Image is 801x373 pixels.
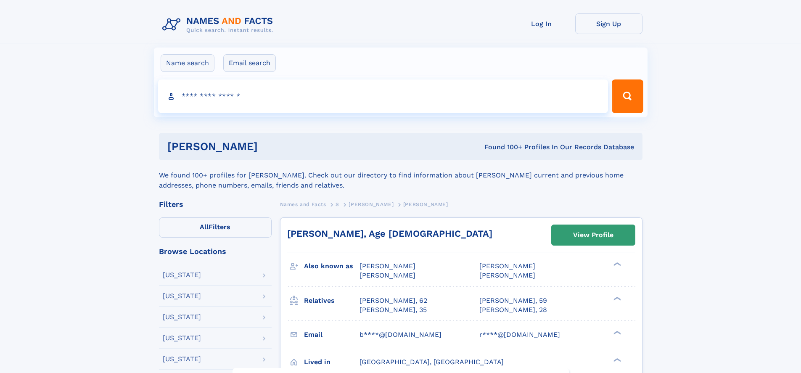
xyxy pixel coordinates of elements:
[611,330,621,335] div: ❯
[304,259,360,273] h3: Also known as
[163,293,201,299] div: [US_STATE]
[360,305,427,315] a: [PERSON_NAME], 35
[159,248,272,255] div: Browse Locations
[336,199,339,209] a: S
[360,262,415,270] span: [PERSON_NAME]
[479,305,547,315] a: [PERSON_NAME], 28
[612,79,643,113] button: Search Button
[552,225,635,245] a: View Profile
[159,13,280,36] img: Logo Names and Facts
[304,355,360,369] h3: Lived in
[575,13,642,34] a: Sign Up
[336,201,339,207] span: S
[403,201,448,207] span: [PERSON_NAME]
[360,358,504,366] span: [GEOGRAPHIC_DATA], [GEOGRAPHIC_DATA]
[159,217,272,238] label: Filters
[287,228,492,239] a: [PERSON_NAME], Age [DEMOGRAPHIC_DATA]
[159,201,272,208] div: Filters
[304,328,360,342] h3: Email
[163,272,201,278] div: [US_STATE]
[200,223,209,231] span: All
[508,13,575,34] a: Log In
[479,262,535,270] span: [PERSON_NAME]
[573,225,613,245] div: View Profile
[360,296,427,305] a: [PERSON_NAME], 62
[163,335,201,341] div: [US_STATE]
[611,296,621,301] div: ❯
[223,54,276,72] label: Email search
[167,141,371,152] h1: [PERSON_NAME]
[360,271,415,279] span: [PERSON_NAME]
[349,201,394,207] span: [PERSON_NAME]
[611,262,621,267] div: ❯
[479,296,547,305] a: [PERSON_NAME], 59
[371,143,634,152] div: Found 100+ Profiles In Our Records Database
[163,356,201,362] div: [US_STATE]
[280,199,326,209] a: Names and Facts
[158,79,608,113] input: search input
[349,199,394,209] a: [PERSON_NAME]
[479,271,535,279] span: [PERSON_NAME]
[611,357,621,362] div: ❯
[161,54,214,72] label: Name search
[163,314,201,320] div: [US_STATE]
[304,294,360,308] h3: Relatives
[159,160,642,190] div: We found 100+ profiles for [PERSON_NAME]. Check out our directory to find information about [PERS...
